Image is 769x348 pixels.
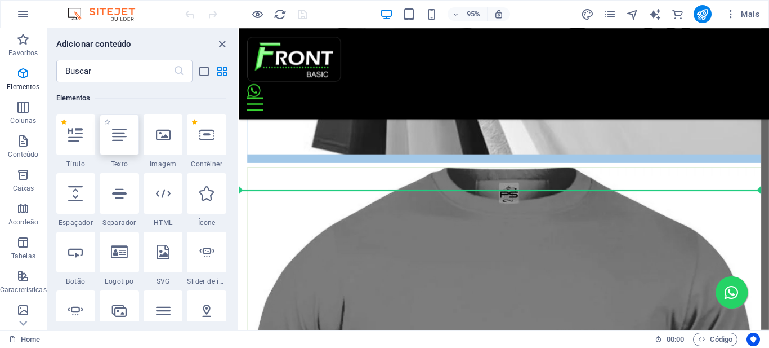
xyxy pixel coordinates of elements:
p: Elementos [7,82,39,91]
div: Slider de imagem [187,232,226,286]
span: Remover dos favoritos [61,119,67,125]
i: Navegador [626,8,639,21]
button: Mais [721,5,764,23]
input: Buscar [56,60,173,82]
button: pages [603,7,617,21]
i: Design (Ctrl+Alt+Y) [581,8,594,21]
p: Conteúdo [8,150,38,159]
button: commerce [671,7,685,21]
button: Código [693,333,737,346]
i: Recarregar página [274,8,287,21]
span: Separador [100,218,139,227]
img: Editor Logo [65,7,149,21]
span: Espaçador [56,218,96,227]
i: Ao redimensionar, ajusta automaticamente o nível de zoom para caber no dispositivo escolhido. [494,9,504,19]
p: Tabelas [11,252,35,261]
p: Favoritos [8,49,38,58]
span: Mais [725,8,759,20]
span: 00 00 [667,333,684,346]
span: Contêiner [187,160,226,169]
div: Título [56,114,96,169]
span: Adicionar aos favoritos [104,119,110,125]
button: list-view [197,64,211,78]
span: Botão [56,277,96,286]
p: Colunas [10,116,36,125]
span: Ícone [187,218,226,227]
span: : [674,335,676,343]
button: Clique aqui para sair do modo de visualização e continuar editando [251,7,264,21]
span: HTML [144,218,183,227]
button: publish [694,5,712,23]
h6: 95% [464,7,482,21]
div: Espaçador [56,173,96,227]
div: Texto [100,114,139,169]
span: Imagem [144,160,183,169]
button: reload [273,7,287,21]
p: Acordeão [8,218,38,227]
span: Logotipo [100,277,139,286]
button: navigator [626,7,640,21]
div: Botão [56,232,96,286]
a: Clique para cancelar a seleção. Clique duas vezes para abrir as Páginas [9,333,40,346]
button: design [581,7,594,21]
i: Páginas (Ctrl+Alt+S) [603,8,616,21]
button: 95% [448,7,488,21]
h6: Tempo de sessão [655,333,685,346]
span: Slider de imagem [187,277,226,286]
div: Contêiner [187,114,226,169]
span: Remover dos favoritos [191,119,198,125]
button: text_generator [649,7,662,21]
i: e-Commerce [671,8,684,21]
span: SVG [144,277,183,286]
button: close panel [215,37,229,51]
i: Publicar [696,8,709,21]
p: Caixas [13,184,34,193]
button: grid-view [215,64,229,78]
div: Logotipo [100,232,139,286]
h6: Adicionar conteúdo [56,37,132,51]
span: Texto [100,160,139,169]
div: SVG [144,232,183,286]
h6: Elementos [56,91,226,105]
button: Usercentrics [746,333,760,346]
div: HTML [144,173,183,227]
div: Imagem [144,114,183,169]
span: Título [56,160,96,169]
i: AI Writer [649,8,661,21]
div: Ícone [187,173,226,227]
div: Separador [100,173,139,227]
span: Código [698,333,732,346]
